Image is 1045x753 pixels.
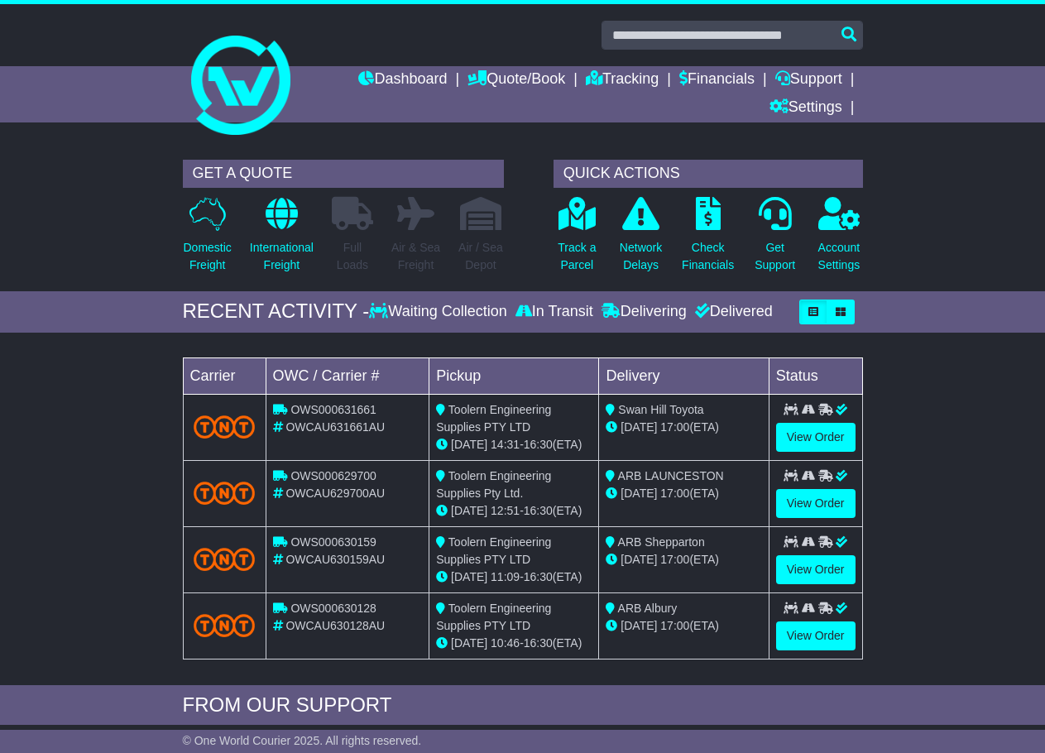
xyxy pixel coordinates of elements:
[524,504,553,517] span: 16:30
[524,636,553,650] span: 16:30
[285,553,385,566] span: OWCAU630159AU
[558,239,596,274] p: Track a Parcel
[769,94,842,122] a: Settings
[754,196,796,283] a: GetSupport
[776,489,856,518] a: View Order
[491,504,520,517] span: 12:51
[358,66,447,94] a: Dashboard
[606,485,761,502] div: (ETA)
[290,602,376,615] span: OWS000630128
[266,357,429,394] td: OWC / Carrier #
[524,570,553,583] span: 16:30
[619,196,663,283] a: NetworkDelays
[436,502,592,520] div: - (ETA)
[776,621,856,650] a: View Order
[554,160,863,188] div: QUICK ACTIONS
[597,303,691,321] div: Delivering
[183,734,422,747] span: © One World Courier 2025. All rights reserved.
[681,196,735,283] a: CheckFinancials
[586,66,659,94] a: Tracking
[621,619,657,632] span: [DATE]
[557,196,597,283] a: Track aParcel
[194,415,256,438] img: TNT_Domestic.png
[606,617,761,635] div: (ETA)
[620,239,662,274] p: Network Delays
[183,300,370,324] div: RECENT ACTIVITY -
[369,303,511,321] div: Waiting Collection
[332,239,373,274] p: Full Loads
[618,602,678,615] span: ARB Albury
[436,568,592,586] div: - (ETA)
[491,570,520,583] span: 11:09
[606,551,761,568] div: (ETA)
[183,196,232,283] a: DomesticFreight
[285,619,385,632] span: OWCAU630128AU
[769,357,862,394] td: Status
[691,303,773,321] div: Delivered
[290,535,376,549] span: OWS000630159
[285,420,385,434] span: OWCAU631661AU
[679,66,755,94] a: Financials
[194,482,256,504] img: TNT_Domestic.png
[183,357,266,394] td: Carrier
[436,535,551,566] span: Toolern Engineering Supplies PTY LTD
[618,469,724,482] span: ARB LAUNCESTON
[183,693,863,717] div: FROM OUR SUPPORT
[429,357,599,394] td: Pickup
[660,420,689,434] span: 17:00
[491,636,520,650] span: 10:46
[682,239,734,274] p: Check Financials
[511,303,597,321] div: In Transit
[491,438,520,451] span: 14:31
[817,196,861,283] a: AccountSettings
[391,239,440,274] p: Air & Sea Freight
[618,535,705,549] span: ARB Shepparton
[194,548,256,570] img: TNT_Domestic.png
[618,403,703,416] span: Swan Hill Toyota
[776,423,856,452] a: View Order
[660,487,689,500] span: 17:00
[660,553,689,566] span: 17:00
[436,635,592,652] div: - (ETA)
[451,636,487,650] span: [DATE]
[290,469,376,482] span: OWS000629700
[621,553,657,566] span: [DATE]
[451,438,487,451] span: [DATE]
[524,438,553,451] span: 16:30
[285,487,385,500] span: OWCAU629700AU
[621,420,657,434] span: [DATE]
[436,403,551,434] span: Toolern Engineering Supplies PTY LTD
[436,436,592,453] div: - (ETA)
[194,614,256,636] img: TNT_Domestic.png
[776,555,856,584] a: View Order
[183,160,504,188] div: GET A QUOTE
[451,504,487,517] span: [DATE]
[606,419,761,436] div: (ETA)
[621,487,657,500] span: [DATE]
[290,403,376,416] span: OWS000631661
[451,570,487,583] span: [DATE]
[250,239,314,274] p: International Freight
[458,239,503,274] p: Air / Sea Depot
[436,469,551,500] span: Toolern Engineering Supplies Pty Ltd.
[755,239,795,274] p: Get Support
[184,239,232,274] p: Domestic Freight
[818,239,860,274] p: Account Settings
[249,196,314,283] a: InternationalFreight
[436,602,551,632] span: Toolern Engineering Supplies PTY LTD
[775,66,842,94] a: Support
[599,357,769,394] td: Delivery
[467,66,565,94] a: Quote/Book
[660,619,689,632] span: 17:00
